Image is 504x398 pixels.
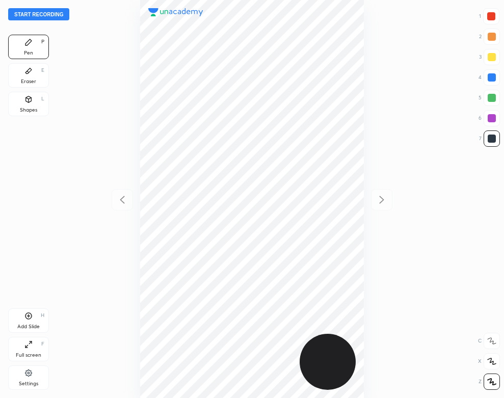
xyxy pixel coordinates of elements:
div: 3 [479,49,500,65]
div: 5 [479,90,500,106]
div: Pen [24,50,33,56]
div: Add Slide [17,324,40,329]
div: 1 [479,8,499,24]
button: Start recording [8,8,69,20]
div: P [41,39,44,44]
div: L [41,96,44,101]
div: Settings [19,381,38,386]
img: logo.38c385cc.svg [148,8,203,16]
div: X [478,353,500,369]
div: Full screen [16,353,41,358]
div: Shapes [20,108,37,113]
div: 7 [479,130,500,147]
div: 4 [479,69,500,86]
div: F [41,341,44,347]
div: H [41,313,44,318]
div: E [41,68,44,73]
div: Z [479,374,500,390]
div: 2 [479,29,500,45]
div: C [478,333,500,349]
div: Eraser [21,79,36,84]
div: 6 [479,110,500,126]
